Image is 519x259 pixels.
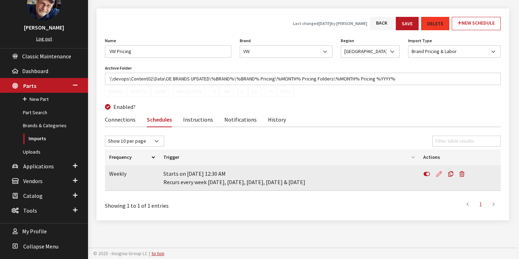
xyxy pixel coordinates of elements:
th: Frequency: activate to sort column descending [105,149,159,165]
button: MM.DD.YYYY [173,86,205,97]
span: © 2025 - Insignia Group LC [93,250,148,257]
h3: [PERSON_NAME] [7,23,81,32]
button: Month [127,86,150,97]
a: New Schedule [452,17,501,30]
a: Edit Schedule [433,165,445,183]
button: Delete Schedule [456,165,470,183]
span: Dashboard [22,67,48,75]
a: Notifications [224,112,257,127]
a: Instructions [183,112,213,127]
div: Showing 1 to 1 of 1 entries [105,196,265,210]
span: | [149,250,150,257]
span: Classic Maintenance [22,53,71,60]
label: Archive Folder [105,65,132,71]
span: Catalog [23,192,43,199]
button: User [151,86,169,97]
th: Actions [419,149,501,165]
a: Connections [105,112,136,127]
span: Weekly [109,170,126,177]
span: Applications [23,163,54,170]
span: Vendors [23,177,43,184]
a: Back [370,17,393,30]
button: Delete [421,17,449,30]
span: My Profile [22,228,47,235]
input: Filter table results [432,136,501,147]
button: Disable Schedule [423,165,433,183]
h5: Last changed by [PERSON_NAME] [293,20,367,27]
button: YY [265,86,276,97]
a: Schedules [147,112,172,127]
span: [DATE] [319,21,331,26]
label: Import Type [408,38,432,44]
th: Trigger: activate to sort column ascending [159,149,419,165]
span: Starts on [DATE] 12:30 AM Recurs every week [DATE], [DATE], [DATE], [DATE] & [DATE] [163,170,305,186]
span: Tools [23,207,37,214]
a: to top [151,250,164,257]
label: Enabled? [113,103,136,111]
label: Region [341,38,354,44]
a: History [268,112,286,127]
span: Parts [23,82,36,89]
a: 1 [474,197,487,211]
label: Name [105,38,116,44]
button: MM [220,86,233,97]
a: Copy Schedule [445,165,456,183]
button: DD [248,86,261,97]
button: D [238,86,247,97]
span: Collapse Menu [23,243,58,250]
label: Brand [240,38,251,44]
a: Log out [36,35,52,42]
button: Save [396,17,419,30]
button: M [209,86,219,97]
button: Brand [105,86,126,97]
button: YYYY [277,86,294,97]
